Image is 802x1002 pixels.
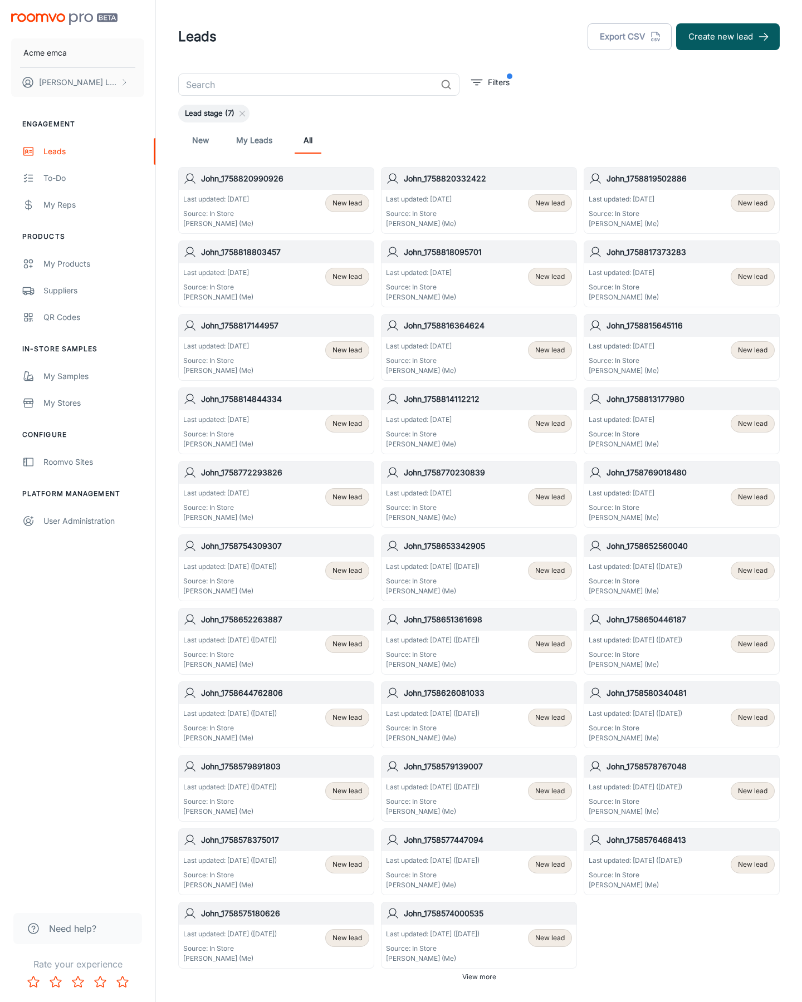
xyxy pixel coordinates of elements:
[183,562,277,572] p: Last updated: [DATE] ([DATE])
[535,566,565,576] span: New lead
[589,513,659,523] p: [PERSON_NAME] (Me)
[183,219,253,229] p: [PERSON_NAME] (Me)
[462,972,496,982] span: View more
[183,929,277,939] p: Last updated: [DATE] ([DATE])
[386,562,480,572] p: Last updated: [DATE] ([DATE])
[49,922,96,935] span: Need help?
[589,415,659,425] p: Last updated: [DATE]
[183,503,253,513] p: Source: In Store
[386,944,480,954] p: Source: In Store
[584,755,780,822] a: John_1758578767048Last updated: [DATE] ([DATE])Source: In Store[PERSON_NAME] (Me)New lead
[589,797,682,807] p: Source: In Store
[386,870,480,880] p: Source: In Store
[386,856,480,866] p: Last updated: [DATE] ([DATE])
[178,27,217,47] h1: Leads
[332,492,362,502] span: New lead
[589,870,682,880] p: Source: In Store
[738,272,767,282] span: New lead
[178,534,374,601] a: John_1758754309307Last updated: [DATE] ([DATE])Source: In Store[PERSON_NAME] (Me)New lead
[676,23,780,50] button: Create new lead
[11,38,144,67] button: Acme emca
[183,586,277,596] p: [PERSON_NAME] (Me)
[386,709,480,719] p: Last updated: [DATE] ([DATE])
[535,933,565,943] span: New lead
[535,639,565,649] span: New lead
[535,713,565,723] span: New lead
[589,503,659,513] p: Source: In Store
[183,954,277,964] p: [PERSON_NAME] (Me)
[201,246,369,258] h6: John_1758818803457
[607,466,775,479] h6: John_1758769018480
[535,859,565,870] span: New lead
[183,268,253,278] p: Last updated: [DATE]
[381,755,577,822] a: John_1758579139007Last updated: [DATE] ([DATE])Source: In Store[PERSON_NAME] (Me)New lead
[404,173,572,185] h6: John_1758820332422
[738,492,767,502] span: New lead
[386,660,480,670] p: [PERSON_NAME] (Me)
[386,797,480,807] p: Source: In Store
[183,782,277,792] p: Last updated: [DATE] ([DATE])
[183,292,253,302] p: [PERSON_NAME] (Me)
[332,713,362,723] span: New lead
[589,292,659,302] p: [PERSON_NAME] (Me)
[738,345,767,355] span: New lead
[201,613,369,626] h6: John_1758652263887
[386,209,456,219] p: Source: In Store
[183,194,253,204] p: Last updated: [DATE]
[22,971,45,993] button: Rate 1 star
[607,687,775,699] h6: John_1758580340481
[386,513,456,523] p: [PERSON_NAME] (Me)
[201,173,369,185] h6: John_1758820990926
[488,76,510,89] p: Filters
[589,488,659,498] p: Last updated: [DATE]
[381,902,577,969] a: John_1758574000535Last updated: [DATE] ([DATE])Source: In Store[PERSON_NAME] (Me)New lead
[178,167,374,234] a: John_1758820990926Last updated: [DATE]Source: In Store[PERSON_NAME] (Me)New lead
[43,258,144,270] div: My Products
[381,608,577,675] a: John_1758651361698Last updated: [DATE] ([DATE])Source: In Store[PERSON_NAME] (Me)New lead
[404,760,572,773] h6: John_1758579139007
[183,439,253,449] p: [PERSON_NAME] (Me)
[589,562,682,572] p: Last updated: [DATE] ([DATE])
[332,639,362,649] span: New lead
[589,268,659,278] p: Last updated: [DATE]
[178,240,374,307] a: John_1758818803457Last updated: [DATE]Source: In Store[PERSON_NAME] (Me)New lead
[183,209,253,219] p: Source: In Store
[43,199,144,211] div: My Reps
[43,284,144,297] div: Suppliers
[67,971,89,993] button: Rate 3 star
[183,856,277,866] p: Last updated: [DATE] ([DATE])
[386,439,456,449] p: [PERSON_NAME] (Me)
[386,341,456,351] p: Last updated: [DATE]
[589,660,682,670] p: [PERSON_NAME] (Me)
[381,314,577,381] a: John_1758816364624Last updated: [DATE]Source: In Store[PERSON_NAME] (Me)New lead
[111,971,134,993] button: Rate 5 star
[201,907,369,920] h6: John_1758575180626
[404,466,572,479] h6: John_1758770230839
[738,786,767,796] span: New lead
[535,345,565,355] span: New lead
[295,127,321,154] a: All
[45,971,67,993] button: Rate 2 star
[584,608,780,675] a: John_1758650446187Last updated: [DATE] ([DATE])Source: In Store[PERSON_NAME] (Me)New lead
[183,944,277,954] p: Source: In Store
[43,172,144,184] div: To-do
[183,797,277,807] p: Source: In Store
[183,635,277,645] p: Last updated: [DATE] ([DATE])
[584,534,780,601] a: John_1758652560040Last updated: [DATE] ([DATE])Source: In Store[PERSON_NAME] (Me)New lead
[589,733,682,743] p: [PERSON_NAME] (Me)
[183,650,277,660] p: Source: In Store
[584,828,780,895] a: John_1758576468413Last updated: [DATE] ([DATE])Source: In Store[PERSON_NAME] (Me)New lead
[386,356,456,366] p: Source: In Store
[607,760,775,773] h6: John_1758578767048
[535,419,565,429] span: New lead
[589,880,682,890] p: [PERSON_NAME] (Me)
[386,292,456,302] p: [PERSON_NAME] (Me)
[386,586,480,596] p: [PERSON_NAME] (Me)
[535,198,565,208] span: New lead
[386,954,480,964] p: [PERSON_NAME] (Me)
[589,194,659,204] p: Last updated: [DATE]
[183,733,277,743] p: [PERSON_NAME] (Me)
[183,513,253,523] p: [PERSON_NAME] (Me)
[607,834,775,846] h6: John_1758576468413
[584,461,780,528] a: John_1758769018480Last updated: [DATE]Source: In Store[PERSON_NAME] (Me)New lead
